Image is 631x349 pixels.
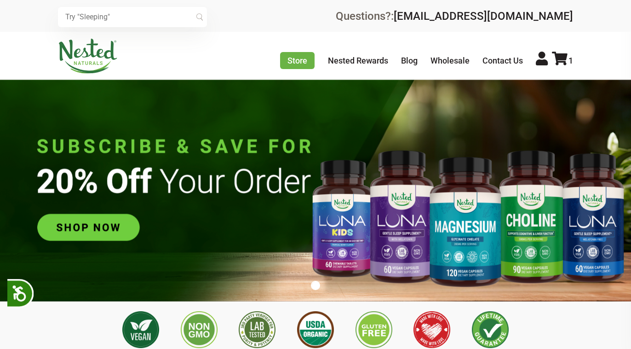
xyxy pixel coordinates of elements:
[280,52,315,69] a: Store
[394,10,573,23] a: [EMAIL_ADDRESS][DOMAIN_NAME]
[311,281,320,290] button: 1 of 1
[239,311,275,348] img: 3rd Party Lab Tested
[58,39,118,74] img: Nested Naturals
[356,311,392,348] img: Gluten Free
[482,56,523,65] a: Contact Us
[552,56,573,65] a: 1
[58,7,207,27] input: Try "Sleeping"
[328,56,388,65] a: Nested Rewards
[297,311,334,348] img: USDA Organic
[430,56,470,65] a: Wholesale
[568,56,573,65] span: 1
[413,311,450,348] img: Made with Love
[181,311,218,348] img: Non GMO
[401,56,418,65] a: Blog
[472,311,509,348] img: Lifetime Guarantee
[122,311,159,348] img: Vegan
[336,11,573,22] div: Questions?:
